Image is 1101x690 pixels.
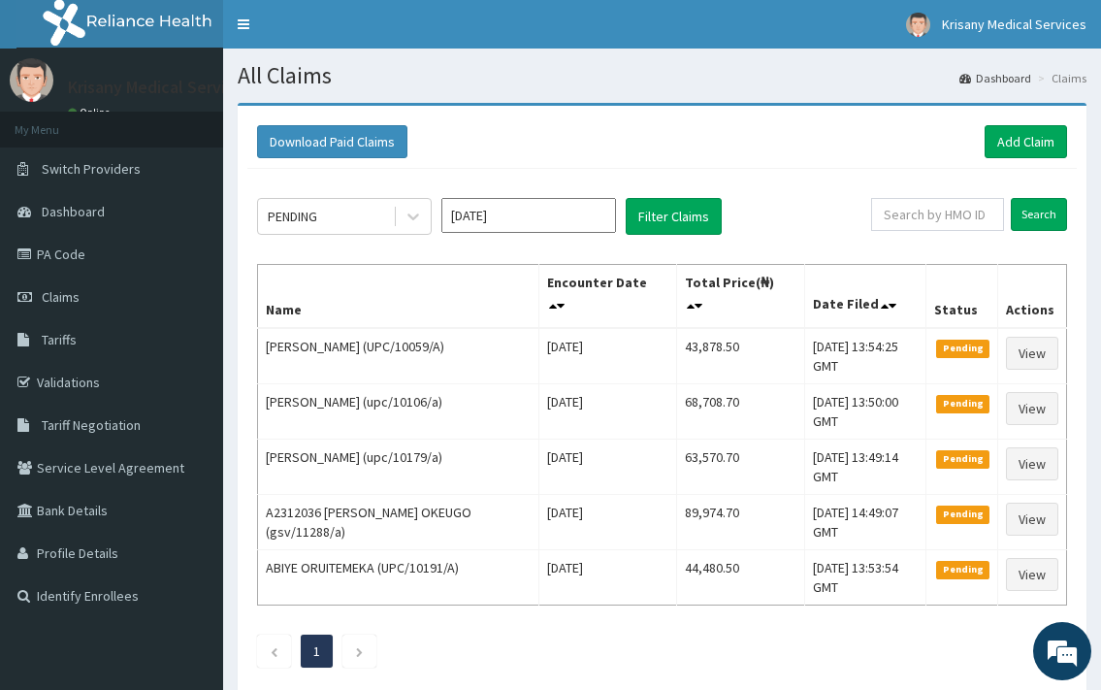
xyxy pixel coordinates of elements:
span: Switch Providers [42,160,141,178]
td: 63,570.70 [677,440,804,495]
td: [DATE] [539,495,677,550]
img: User Image [906,13,930,37]
th: Date Filed [804,265,926,329]
button: Filter Claims [626,198,722,235]
th: Name [258,265,539,329]
td: [DATE] 13:50:00 GMT [804,384,926,440]
a: View [1006,447,1058,480]
td: 89,974.70 [677,495,804,550]
td: ABIYE ORUITEMEKA (UPC/10191/A) [258,550,539,606]
a: Page 1 is your current page [313,642,320,660]
a: Dashboard [959,70,1031,86]
span: Pending [936,506,989,523]
th: Status [926,265,998,329]
td: [PERSON_NAME] (upc/10179/a) [258,440,539,495]
td: A2312036 [PERSON_NAME] OKEUGO (gsv/11288/a) [258,495,539,550]
h1: All Claims [238,63,1086,88]
a: Next page [355,642,364,660]
td: 44,480.50 [677,550,804,606]
td: [PERSON_NAME] (upc/10106/a) [258,384,539,440]
td: 43,878.50 [677,328,804,384]
a: Previous page [270,642,278,660]
td: [DATE] [539,440,677,495]
td: [DATE] 13:49:14 GMT [804,440,926,495]
th: Encounter Date [539,265,677,329]
span: Pending [936,450,989,468]
span: Tariff Negotiation [42,416,141,434]
td: [DATE] 14:49:07 GMT [804,495,926,550]
a: View [1006,558,1058,591]
input: Search [1011,198,1067,231]
button: Download Paid Claims [257,125,407,158]
input: Search by HMO ID [871,198,1004,231]
span: Tariffs [42,331,77,348]
th: Total Price(₦) [677,265,804,329]
th: Actions [997,265,1066,329]
span: Claims [42,288,80,306]
div: PENDING [268,207,317,226]
span: Pending [936,340,989,357]
td: [DATE] 13:54:25 GMT [804,328,926,384]
p: Krisany Medical Services [68,79,251,96]
a: View [1006,503,1058,536]
span: Pending [936,561,989,578]
a: View [1006,337,1058,370]
td: [DATE] 13:53:54 GMT [804,550,926,606]
td: [PERSON_NAME] (UPC/10059/A) [258,328,539,384]
td: [DATE] [539,328,677,384]
a: Online [68,106,114,119]
span: Pending [936,395,989,412]
a: View [1006,392,1058,425]
td: 68,708.70 [677,384,804,440]
li: Claims [1033,70,1086,86]
img: User Image [10,58,53,102]
span: Dashboard [42,203,105,220]
input: Select Month and Year [441,198,616,233]
span: Krisany Medical Services [942,16,1086,33]
td: [DATE] [539,550,677,606]
a: Add Claim [985,125,1067,158]
td: [DATE] [539,384,677,440]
